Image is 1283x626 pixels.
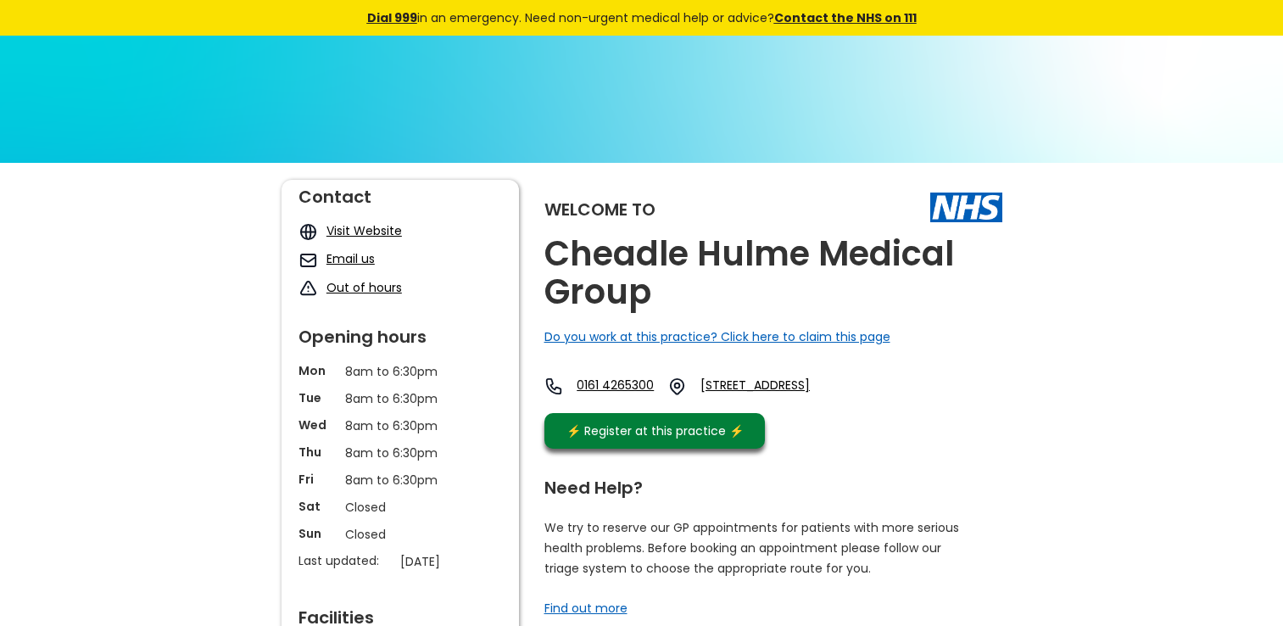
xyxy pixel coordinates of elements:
[544,600,628,617] a: Find out more
[774,9,917,26] a: Contact the NHS on 111
[298,601,502,626] div: Facilities
[298,320,502,345] div: Opening hours
[298,279,318,299] img: exclamation icon
[544,517,960,578] p: We try to reserve our GP appointments for patients with more serious health problems. Before book...
[544,235,1002,311] h2: Cheadle Hulme Medical Group
[544,328,890,345] a: Do you work at this practice? Click here to claim this page
[298,471,337,488] p: Fri
[298,250,318,270] img: mail icon
[298,362,337,379] p: Mon
[345,416,455,435] p: 8am to 6:30pm
[298,389,337,406] p: Tue
[667,377,687,396] img: practice location icon
[930,193,1002,221] img: The NHS logo
[298,498,337,515] p: Sat
[345,444,455,462] p: 8am to 6:30pm
[367,9,417,26] a: Dial 999
[298,222,318,242] img: globe icon
[577,377,654,396] a: 0161 4265300
[544,413,765,449] a: ⚡️ Register at this practice ⚡️
[298,444,337,461] p: Thu
[326,279,402,296] a: Out of hours
[400,552,510,571] p: [DATE]
[700,377,855,396] a: [STREET_ADDRESS]
[544,377,564,396] img: telephone icon
[345,389,455,408] p: 8am to 6:30pm
[544,471,985,496] div: Need Help?
[326,250,375,267] a: Email us
[252,8,1032,27] div: in an emergency. Need non-urgent medical help or advice?
[558,422,753,440] div: ⚡️ Register at this practice ⚡️
[298,180,502,205] div: Contact
[298,416,337,433] p: Wed
[345,525,455,544] p: Closed
[345,471,455,489] p: 8am to 6:30pm
[326,222,402,239] a: Visit Website
[345,362,455,381] p: 8am to 6:30pm
[345,498,455,517] p: Closed
[298,525,337,542] p: Sun
[298,552,392,569] p: Last updated:
[544,201,655,218] div: Welcome to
